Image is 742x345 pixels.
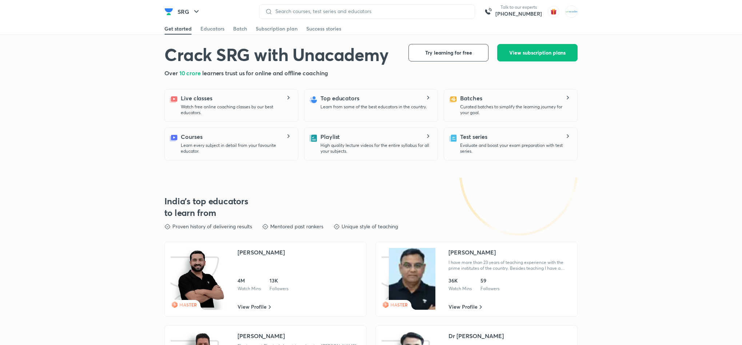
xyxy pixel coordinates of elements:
span: View subscription plans [509,49,566,56]
a: iconclassMASTER[PERSON_NAME]I have more than 23 years of teaching experience with the prime insti... [375,242,578,317]
h5: Top educators [320,94,359,103]
div: Followers [480,286,499,292]
span: MASTER [179,302,197,308]
a: View Profile [448,303,482,310]
div: I have more than 23 years of teaching experience with the prime institutes of the country. Beside... [448,260,571,271]
a: Get started [164,23,192,35]
p: Watch free online coaching classes by our best educators. [181,104,292,116]
div: [PERSON_NAME] [238,248,285,257]
img: class [178,248,224,310]
button: SRG [173,4,205,19]
img: icon [382,248,436,310]
p: Curated batches to simplify the learning journey for your goal. [460,104,571,116]
span: MASTER [390,302,408,308]
p: Talk to our experts [495,4,542,10]
p: Unique style of teaching [342,223,398,230]
div: Followers [270,286,288,292]
h5: Batches [460,94,482,103]
button: View subscription plans [497,44,578,61]
span: Try learning for free [425,49,472,56]
p: Proven history of delivering results [172,223,252,230]
p: Learn every subject in detail from your favourite educator. [181,143,292,154]
div: Watch Mins [448,286,472,292]
div: [PERSON_NAME] [448,248,496,257]
div: 36K [448,277,472,284]
div: 4M [238,277,261,284]
div: Batch [233,25,247,32]
h1: Crack SRG with Unacademy [164,44,388,64]
div: Success stories [306,25,341,32]
img: class [389,248,435,310]
img: Company Logo [164,7,173,16]
div: Watch Mins [238,286,261,292]
a: Subscription plan [256,23,298,35]
img: avatar [548,6,559,17]
span: View Profile [448,303,478,310]
div: 59 [480,277,499,284]
div: Get started [164,25,192,32]
input: Search courses, test series and educators [272,8,469,14]
div: Educators [200,25,224,32]
span: View Profile [238,303,267,310]
span: learners trust us for online and offline coaching [202,69,328,77]
img: call-us [481,4,495,19]
div: [PERSON_NAME] [238,332,285,340]
a: iconclassMASTER[PERSON_NAME]4MWatch Mins13KFollowersView Profile [164,242,367,317]
a: View Profile [238,303,271,310]
h3: India's top educators to learn from [164,195,249,218]
a: Success stories [306,23,341,35]
h5: Test series [460,132,487,141]
p: Mentored past rankers [270,223,323,230]
div: 13K [270,277,288,284]
div: Dr [PERSON_NAME] [448,332,504,340]
a: Batch [233,23,247,35]
p: Learn from some of the best educators in the country. [320,104,427,110]
img: icon [171,248,225,310]
h5: Courses [181,132,202,141]
a: Educators [200,23,224,35]
p: Evaluate and boost your exam preparation with test series. [460,143,571,154]
span: 10 crore [179,69,202,77]
p: High quality lecture videos for the entire syllabus for all your subjects. [320,143,432,154]
a: [PHONE_NUMBER] [495,10,542,17]
h5: Playlist [320,132,340,141]
span: Over [164,69,179,77]
img: MOHAMMED SHOAIB [565,5,578,18]
div: Subscription plan [256,25,298,32]
button: Try learning for free [408,44,488,61]
h5: Live classes [181,94,212,103]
